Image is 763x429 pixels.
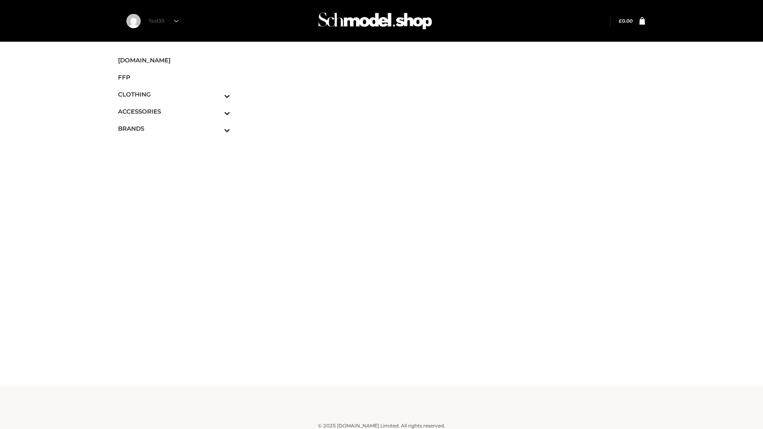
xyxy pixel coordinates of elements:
span: BRANDS [118,124,230,133]
span: [DOMAIN_NAME] [118,56,230,65]
a: FFP [118,69,230,86]
a: [DOMAIN_NAME] [118,52,230,69]
span: FFP [118,73,230,82]
a: CLOTHINGToggle Submenu [118,86,230,103]
span: ACCESSORIES [118,107,230,116]
bdi: 0.00 [619,18,633,24]
a: BRANDSToggle Submenu [118,120,230,137]
img: Schmodel Admin 964 [316,5,435,37]
button: Toggle Submenu [202,120,230,137]
span: CLOTHING [118,90,230,99]
a: ACCESSORIESToggle Submenu [118,103,230,120]
button: Toggle Submenu [202,103,230,120]
a: Test33 [148,18,178,24]
button: Toggle Submenu [202,86,230,103]
a: £0.00 [619,18,633,24]
span: £ [619,18,622,24]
